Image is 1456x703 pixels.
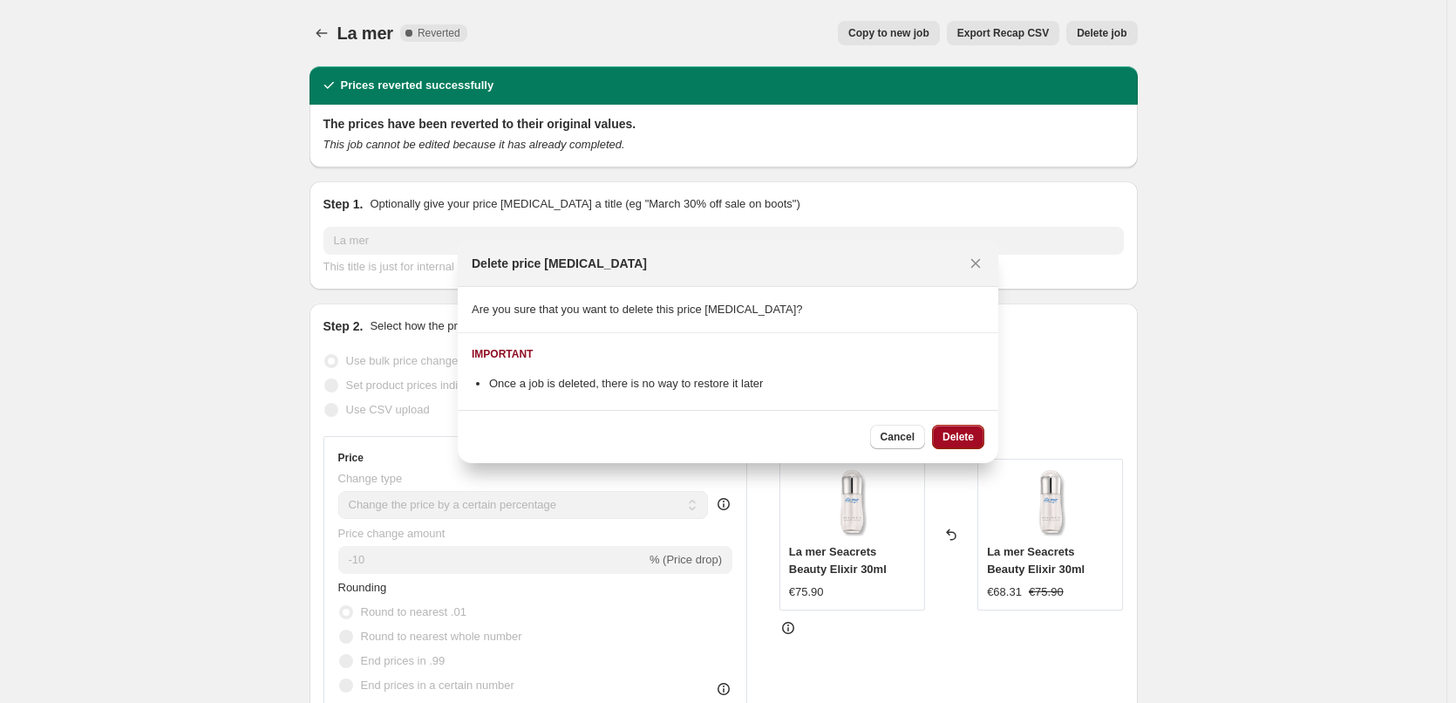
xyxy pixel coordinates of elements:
button: Cancel [870,425,925,449]
span: Are you sure that you want to delete this price [MEDICAL_DATA]? [472,303,803,316]
button: Delete [932,425,984,449]
span: Cancel [881,430,915,444]
div: IMPORTANT [472,347,533,361]
li: Once a job is deleted, there is no way to restore it later [489,375,984,392]
span: Delete [942,430,974,444]
button: Close [963,251,988,276]
h2: Delete price [MEDICAL_DATA] [472,255,647,272]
